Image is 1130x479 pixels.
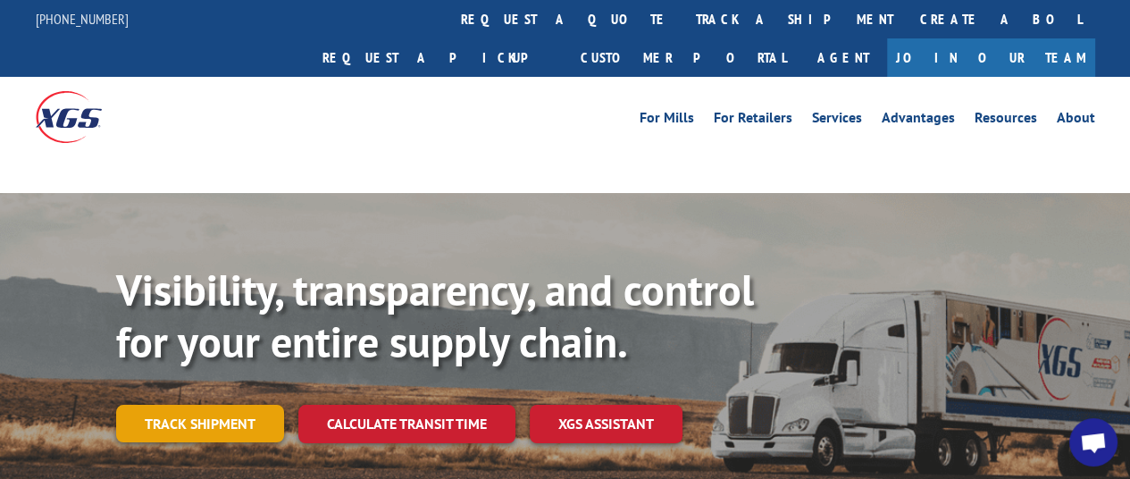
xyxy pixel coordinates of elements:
a: Track shipment [116,405,284,442]
a: For Mills [640,111,694,130]
a: Agent [799,38,887,77]
a: Request a pickup [309,38,567,77]
a: [PHONE_NUMBER] [36,10,129,28]
a: About [1057,111,1095,130]
a: Resources [975,111,1037,130]
a: For Retailers [714,111,792,130]
b: Visibility, transparency, and control for your entire supply chain. [116,262,754,369]
a: Services [812,111,862,130]
a: Open chat [1069,418,1117,466]
a: Join Our Team [887,38,1095,77]
a: Customer Portal [567,38,799,77]
a: Calculate transit time [298,405,515,443]
a: Advantages [882,111,955,130]
a: XGS ASSISTANT [530,405,682,443]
